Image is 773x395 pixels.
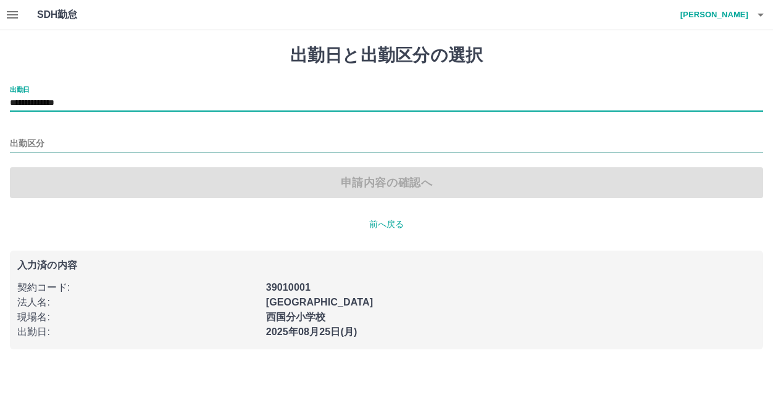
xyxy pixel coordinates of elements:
[17,280,259,295] p: 契約コード :
[17,295,259,310] p: 法人名 :
[266,312,326,322] b: 西国分小学校
[17,310,259,325] p: 現場名 :
[17,260,756,270] p: 入力済の内容
[10,218,763,231] p: 前へ戻る
[17,325,259,339] p: 出勤日 :
[10,85,30,94] label: 出勤日
[266,297,374,307] b: [GEOGRAPHIC_DATA]
[266,282,311,293] b: 39010001
[266,326,357,337] b: 2025年08月25日(月)
[10,45,763,66] h1: 出勤日と出勤区分の選択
